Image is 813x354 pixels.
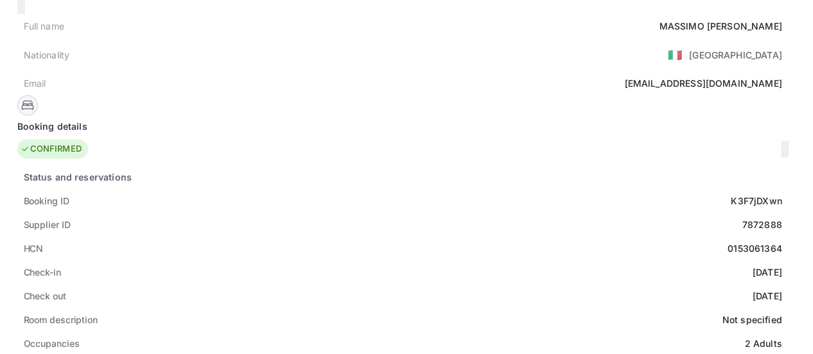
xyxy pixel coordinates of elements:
div: CONFIRMED [21,143,82,155]
div: [EMAIL_ADDRESS][DOMAIN_NAME] [624,76,782,90]
div: Room description [24,313,98,326]
div: K3F7jDXwn [731,194,782,208]
div: HCN [24,242,44,255]
div: Email [24,76,46,90]
div: Supplier ID [24,218,71,231]
div: 7872888 [742,218,782,231]
div: [DATE] [753,265,782,279]
span: United States [668,43,683,66]
div: Booking ID [24,194,69,208]
div: Full name [24,19,64,33]
div: Check-in [24,265,61,279]
div: Check out [24,289,66,303]
div: [DATE] [753,289,782,303]
div: 0153061364 [728,242,782,255]
div: Status and reservations [24,170,132,184]
div: Booking details [17,119,789,133]
div: MASSIMO [PERSON_NAME] [659,19,782,33]
div: Occupancies [24,337,80,350]
div: Not specified [722,313,782,326]
div: [GEOGRAPHIC_DATA] [689,48,782,62]
div: 2 Adults [744,337,782,350]
div: Nationality [24,48,70,62]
